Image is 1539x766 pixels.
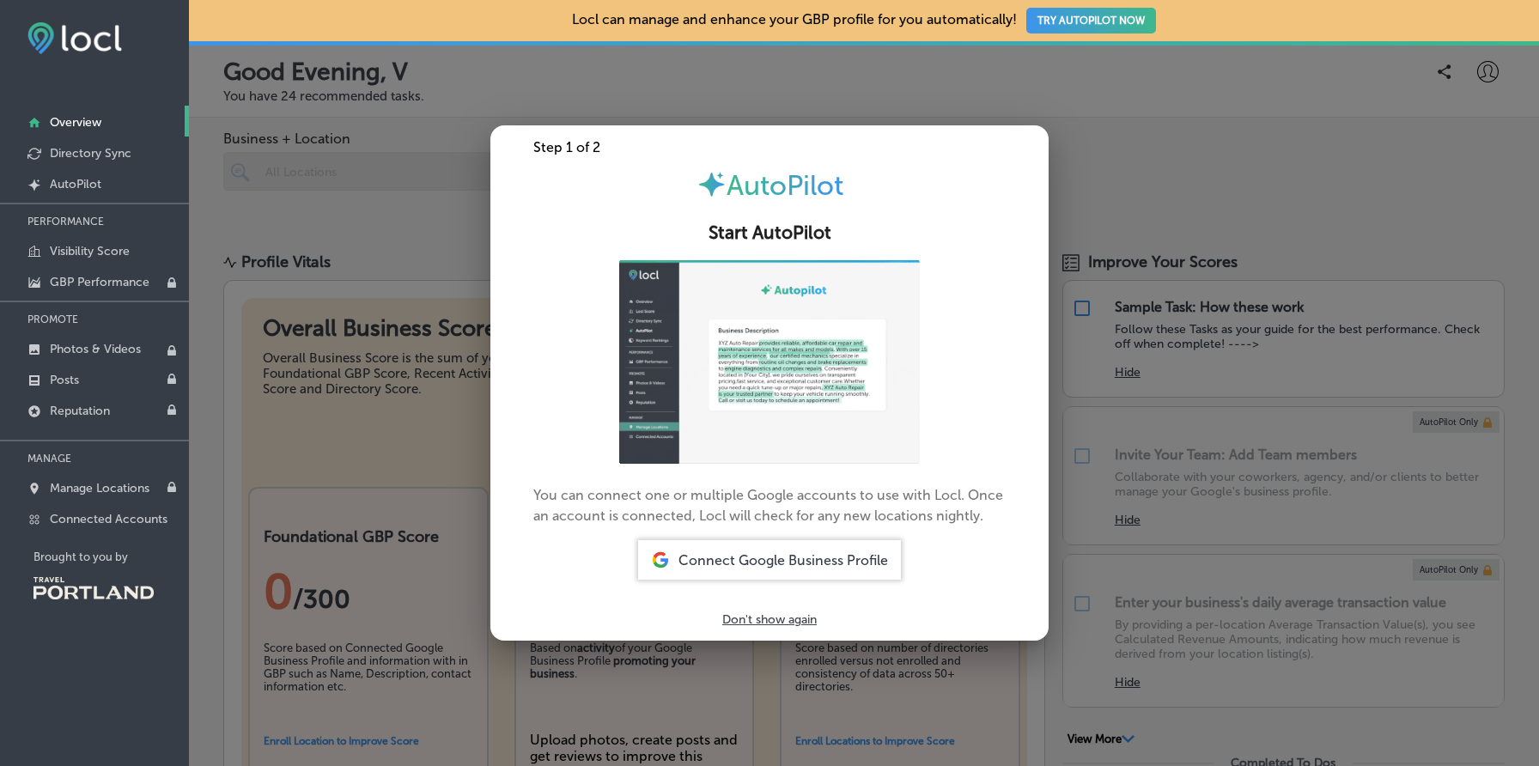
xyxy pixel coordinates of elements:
p: GBP Performance [50,275,149,289]
p: Brought to you by [33,550,189,563]
p: Visibility Score [50,244,130,258]
img: fda3e92497d09a02dc62c9cd864e3231.png [27,22,122,54]
p: Connected Accounts [50,512,167,526]
p: Manage Locations [50,481,149,495]
img: ap-gif [619,260,920,464]
span: AutoPilot [727,169,843,202]
p: You can connect one or multiple Google accounts to use with Locl. Once an account is connected, L... [533,260,1006,526]
span: Connect Google Business Profile [678,552,888,568]
p: Overview [50,115,101,130]
h2: Start AutoPilot [511,222,1028,244]
p: Directory Sync [50,146,131,161]
p: Posts [50,373,79,387]
p: Don't show again [722,612,817,627]
button: TRY AUTOPILOT NOW [1026,8,1156,33]
p: Reputation [50,404,110,418]
p: Photos & Videos [50,342,141,356]
img: autopilot-icon [697,169,727,199]
div: Step 1 of 2 [490,139,1049,155]
img: Travel Portland [33,577,154,599]
p: AutoPilot [50,177,101,191]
